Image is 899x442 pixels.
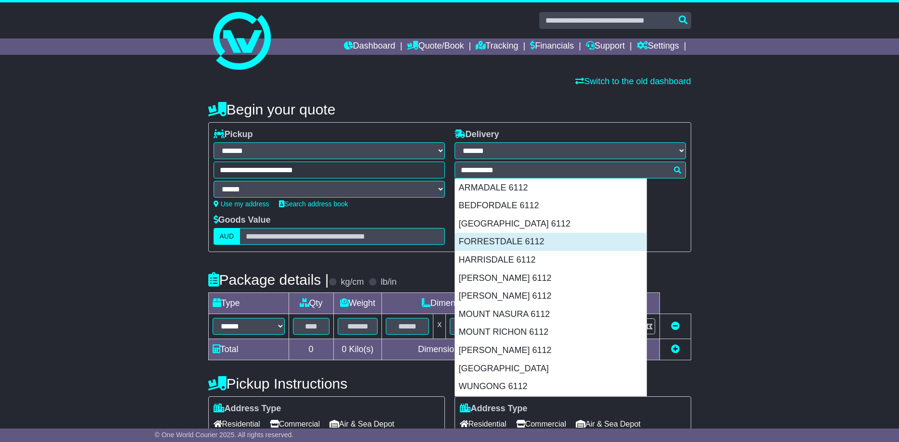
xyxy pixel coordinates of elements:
[208,339,289,360] td: Total
[455,269,646,288] div: [PERSON_NAME] 6112
[214,417,260,431] span: Residential
[289,293,333,314] td: Qty
[455,305,646,324] div: MOUNT NASURA 6112
[333,339,382,360] td: Kilo(s)
[407,38,464,55] a: Quote/Book
[455,129,499,140] label: Delivery
[671,321,680,331] a: Remove this item
[516,417,566,431] span: Commercial
[671,344,680,354] a: Add new item
[455,179,646,197] div: ARMADALE 6112
[455,287,646,305] div: [PERSON_NAME] 6112
[455,233,646,251] div: FORRESTDALE 6112
[270,417,320,431] span: Commercial
[576,417,641,431] span: Air & Sea Depot
[455,215,646,233] div: [GEOGRAPHIC_DATA] 6112
[460,404,528,414] label: Address Type
[455,360,646,378] div: [GEOGRAPHIC_DATA]
[637,38,679,55] a: Settings
[214,215,271,226] label: Goods Value
[455,251,646,269] div: HARRISDALE 6112
[208,101,691,117] h4: Begin your quote
[342,344,346,354] span: 0
[476,38,518,55] a: Tracking
[279,200,348,208] a: Search address book
[380,277,396,288] label: lb/in
[214,200,269,208] a: Use my address
[455,341,646,360] div: [PERSON_NAME] 6112
[455,323,646,341] div: MOUNT RICHON 6112
[208,293,289,314] td: Type
[460,417,506,431] span: Residential
[341,277,364,288] label: kg/cm
[455,197,646,215] div: BEDFORDALE 6112
[344,38,395,55] a: Dashboard
[586,38,625,55] a: Support
[329,417,394,431] span: Air & Sea Depot
[530,38,574,55] a: Financials
[382,339,561,360] td: Dimensions in Centimetre(s)
[289,339,333,360] td: 0
[455,162,686,178] typeahead: Please provide city
[208,376,445,391] h4: Pickup Instructions
[333,293,382,314] td: Weight
[208,272,329,288] h4: Package details |
[155,431,294,439] span: © One World Courier 2025. All rights reserved.
[382,293,561,314] td: Dimensions (L x W x H)
[575,76,691,86] a: Switch to the old dashboard
[455,378,646,396] div: WUNGONG 6112
[433,314,446,339] td: x
[214,228,241,245] label: AUD
[214,404,281,414] label: Address Type
[214,129,253,140] label: Pickup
